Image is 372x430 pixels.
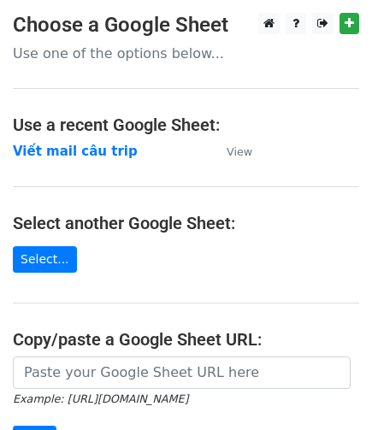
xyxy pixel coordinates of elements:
[13,246,77,273] a: Select...
[13,356,351,389] input: Paste your Google Sheet URL here
[13,13,359,38] h3: Choose a Google Sheet
[13,44,359,62] p: Use one of the options below...
[210,144,252,159] a: View
[227,145,252,158] small: View
[13,213,359,233] h4: Select another Google Sheet:
[13,144,138,159] a: Viết mail câu trip
[13,392,188,405] small: Example: [URL][DOMAIN_NAME]
[13,329,359,350] h4: Copy/paste a Google Sheet URL:
[13,115,359,135] h4: Use a recent Google Sheet:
